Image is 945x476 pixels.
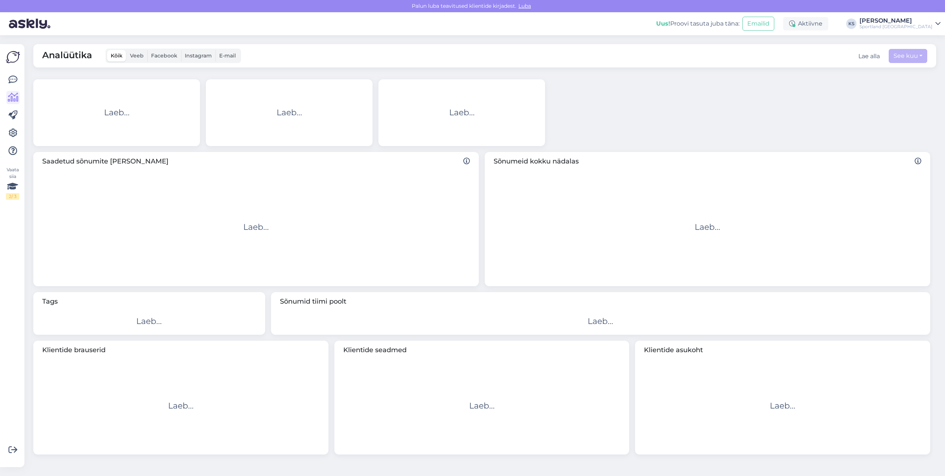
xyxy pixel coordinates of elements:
span: Klientide seadmed [343,345,621,355]
div: KS [846,19,856,29]
div: [PERSON_NAME] [859,18,932,24]
div: Aktiivne [783,17,828,30]
span: Tags [42,297,256,307]
span: Klientide asukoht [644,345,921,355]
span: Klientide brauserid [42,345,320,355]
span: Instagram [185,52,212,59]
span: Sõnumid tiimi poolt [280,297,922,307]
button: See kuu [889,49,927,63]
span: Saadetud sõnumite [PERSON_NAME] [42,156,470,166]
div: Laeb... [104,106,130,119]
div: Laeb... [168,400,194,412]
div: Laeb... [770,400,795,412]
div: Laeb... [243,221,269,233]
button: Emailid [742,17,774,31]
span: Sõnumeid kokku nädalas [494,156,921,166]
span: Veeb [130,52,144,59]
div: Sportland [GEOGRAPHIC_DATA] [859,24,932,30]
span: Analüütika [42,49,92,63]
span: Kõik [111,52,123,59]
div: 2 / 3 [6,193,19,200]
span: Luba [516,3,533,9]
a: [PERSON_NAME]Sportland [GEOGRAPHIC_DATA] [859,18,941,30]
div: Laeb... [469,400,495,412]
div: Proovi tasuta juba täna: [656,19,739,28]
button: Lae alla [858,52,880,61]
div: Laeb... [588,315,613,327]
span: E-mail [219,52,236,59]
span: Facebook [151,52,177,59]
div: Laeb... [695,221,720,233]
div: Laeb... [136,315,162,327]
div: Vaata siia [6,166,19,200]
div: Laeb... [449,106,475,119]
img: Askly Logo [6,50,20,64]
b: Uus! [656,20,670,27]
div: Laeb... [277,106,302,119]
